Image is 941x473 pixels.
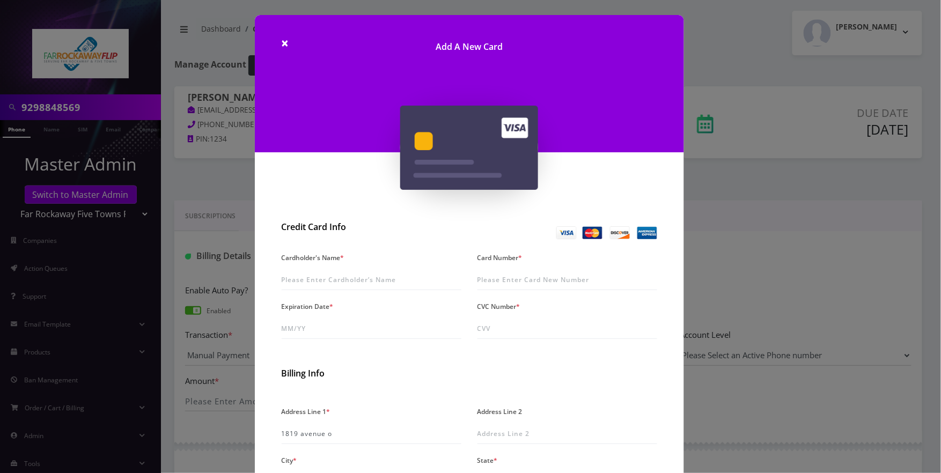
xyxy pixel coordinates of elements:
label: Card Number [477,250,523,265]
input: Please Enter Cardholder’s Name [282,270,461,290]
label: Address Line 2 [477,404,523,419]
input: Address Line 2 [477,424,657,444]
input: Please Enter Card New Number [477,270,657,290]
label: Expiration Date [282,299,334,314]
label: State [477,453,498,468]
input: Address Line 1 [282,424,461,444]
input: MM/YY [282,319,461,339]
h1: Add A New Card [255,15,684,68]
h2: Credit Card Info [282,222,461,232]
label: CVC Number [477,299,520,314]
button: Close [282,36,289,49]
input: CVV [477,319,657,339]
label: Cardholder's Name [282,250,344,265]
label: Address Line 1 [282,404,330,419]
img: Add A New Card [400,106,538,190]
span: × [282,34,289,51]
label: City [282,453,297,468]
h2: Billing Info [282,368,657,379]
img: Credit Card Info [556,226,657,239]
